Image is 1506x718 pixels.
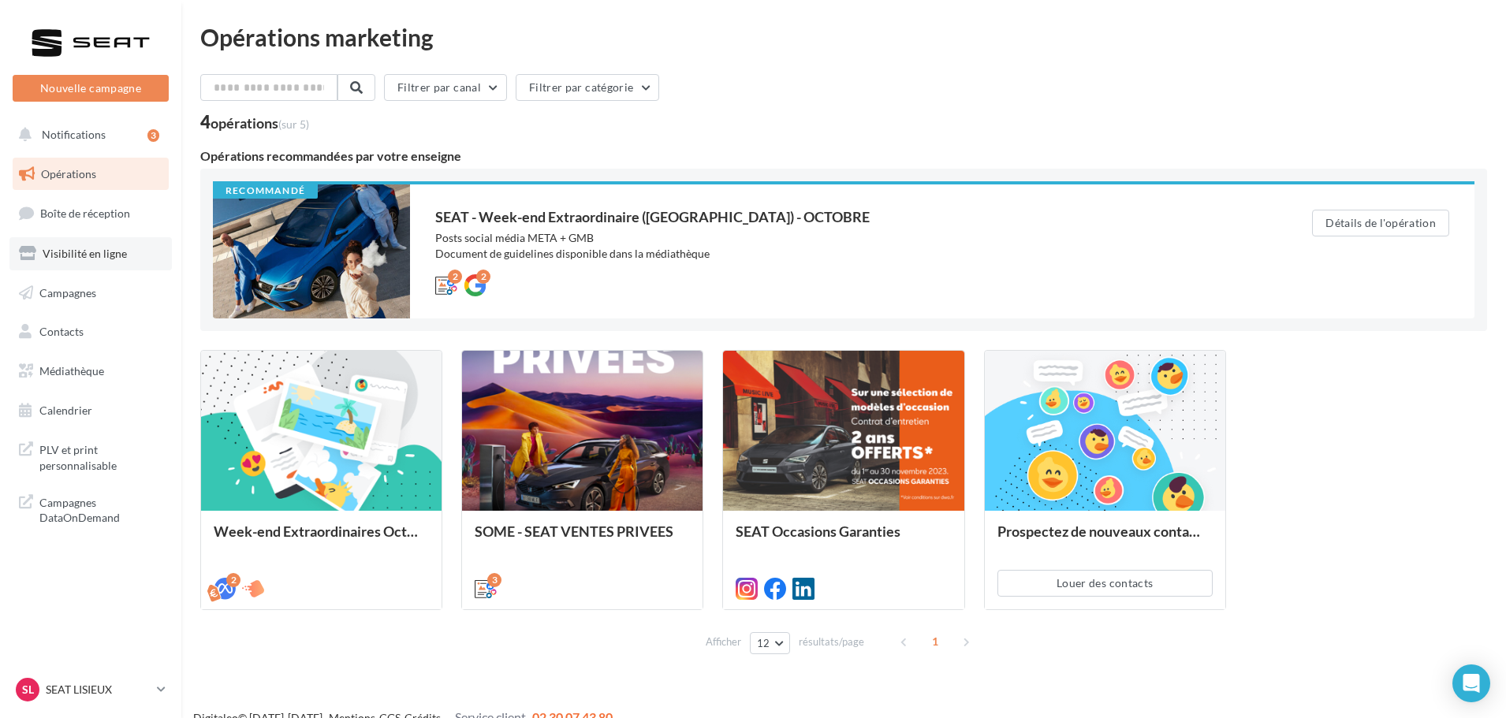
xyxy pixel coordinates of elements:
[757,637,770,649] span: 12
[799,634,864,649] span: résultats/page
[9,277,172,310] a: Campagnes
[211,116,309,130] div: opérations
[435,230,1249,262] div: Posts social média META + GMB Document de guidelines disponible dans la médiathèque
[200,150,1487,162] div: Opérations recommandées par votre enseigne
[997,570,1213,597] button: Louer des contacts
[39,325,84,338] span: Contacts
[448,270,462,284] div: 2
[41,167,96,180] span: Opérations
[9,237,172,270] a: Visibilité en ligne
[22,682,34,698] span: SL
[750,632,790,654] button: 12
[997,523,1213,555] div: Prospectez de nouveaux contacts
[706,634,741,649] span: Afficher
[13,75,169,102] button: Nouvelle campagne
[487,573,501,587] div: 3
[1312,210,1449,236] button: Détails de l'opération
[9,394,172,427] a: Calendrier
[42,128,106,141] span: Notifications
[736,523,951,555] div: SEAT Occasions Garanties
[39,439,162,473] span: PLV et print personnalisable
[9,118,166,151] button: Notifications 3
[9,196,172,230] a: Boîte de réception
[9,158,172,191] a: Opérations
[384,74,507,101] button: Filtrer par canal
[435,210,1249,224] div: SEAT - Week-end Extraordinaire ([GEOGRAPHIC_DATA]) - OCTOBRE
[39,364,104,378] span: Médiathèque
[475,523,690,555] div: SOME - SEAT VENTES PRIVEES
[476,270,490,284] div: 2
[214,523,429,555] div: Week-end Extraordinaires Octobre 2025
[9,355,172,388] a: Médiathèque
[226,573,240,587] div: 2
[1452,664,1490,702] div: Open Intercom Messenger
[40,206,130,220] span: Boîte de réception
[213,184,318,199] div: Recommandé
[39,492,162,526] span: Campagnes DataOnDemand
[39,404,92,417] span: Calendrier
[39,285,96,299] span: Campagnes
[278,117,309,131] span: (sur 5)
[13,675,169,705] a: SL SEAT LISIEUX
[200,113,309,131] div: 4
[9,485,172,532] a: Campagnes DataOnDemand
[147,129,159,142] div: 3
[516,74,659,101] button: Filtrer par catégorie
[923,629,948,654] span: 1
[200,25,1487,49] div: Opérations marketing
[9,315,172,348] a: Contacts
[43,247,127,260] span: Visibilité en ligne
[9,433,172,479] a: PLV et print personnalisable
[46,682,151,698] p: SEAT LISIEUX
